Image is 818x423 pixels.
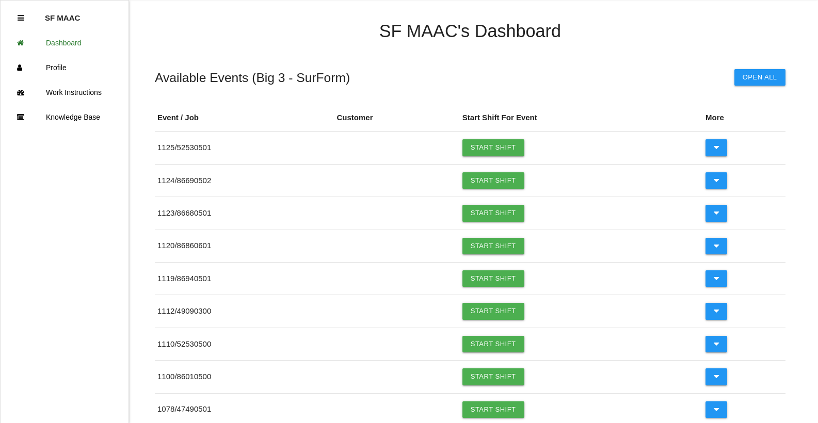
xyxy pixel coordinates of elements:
[155,197,334,230] td: 1123 / 86680501
[462,172,524,189] a: Start Shift
[155,262,334,295] td: 1119 / 86940501
[462,336,524,352] a: Start Shift
[155,230,334,262] td: 1120 / 86860601
[462,303,524,319] a: Start Shift
[155,295,334,328] td: 1112 / 49090300
[460,104,703,132] th: Start Shift For Event
[462,238,524,254] a: Start Shift
[462,368,524,385] a: Start Shift
[462,401,524,418] a: Start Shift
[462,205,524,221] a: Start Shift
[1,30,129,55] a: Dashboard
[1,80,129,105] a: Work Instructions
[155,22,785,41] h4: SF MAAC 's Dashboard
[155,164,334,197] td: 1124 / 86690502
[155,71,350,85] h5: Available Events ( Big 3 - SurForm )
[462,270,524,287] a: Start Shift
[703,104,785,132] th: More
[1,105,129,129] a: Knowledge Base
[155,361,334,393] td: 1100 / 86010500
[462,139,524,156] a: Start Shift
[155,328,334,360] td: 1110 / 52530500
[1,55,129,80] a: Profile
[45,6,80,22] p: SF MAAC
[155,104,334,132] th: Event / Job
[334,104,459,132] th: Customer
[155,132,334,164] td: 1125 / 52530501
[734,69,785,86] button: Open All
[18,6,24,30] div: Close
